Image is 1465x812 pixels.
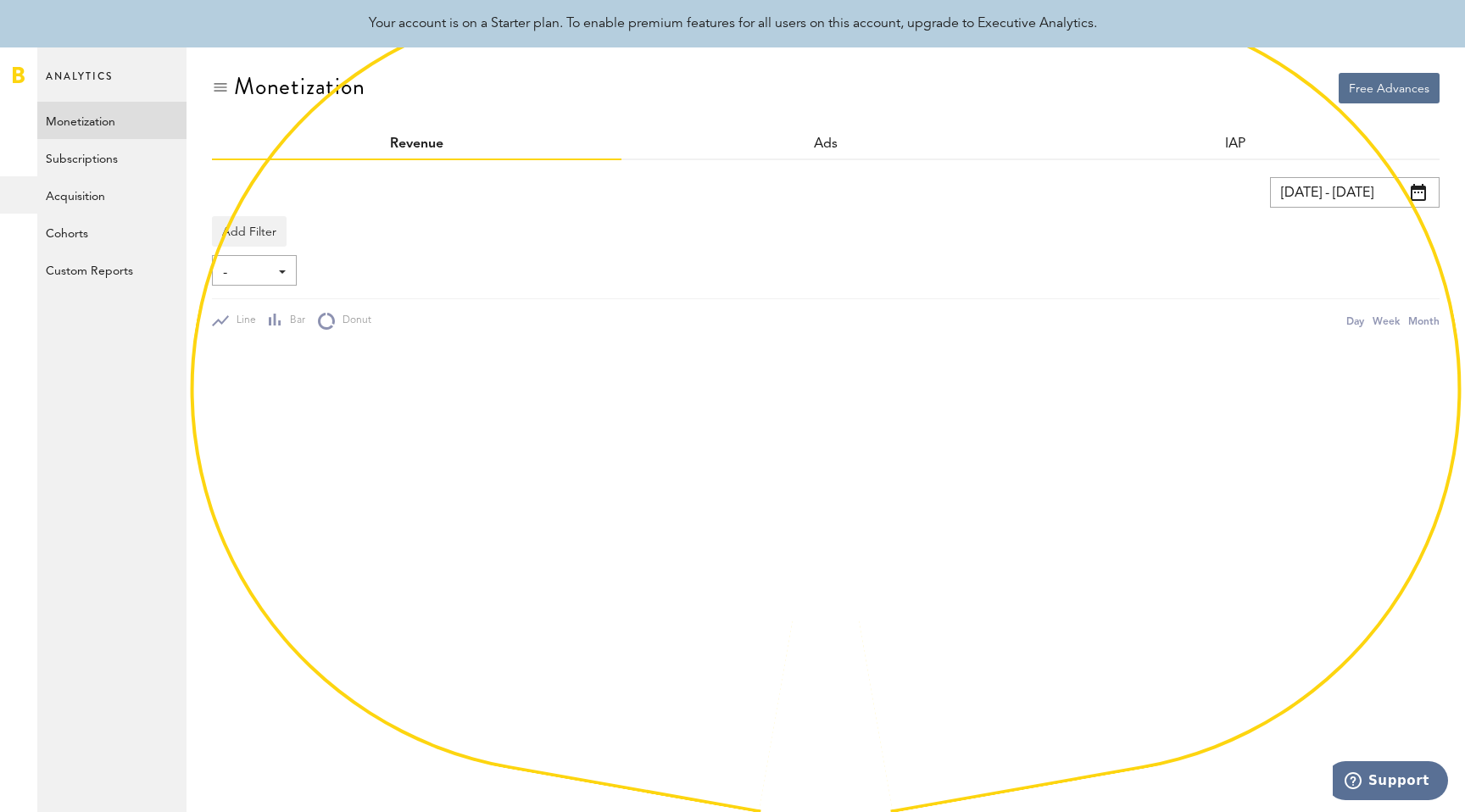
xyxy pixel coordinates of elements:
[37,214,187,251] a: Cohorts
[1333,761,1448,804] iframe: Opens a widget where you can find more information
[369,14,1097,34] div: Your account is on a Starter plan. To enable premium features for all users on this account, upgr...
[229,314,256,328] span: Line
[234,73,365,100] div: Monetization
[1339,73,1440,103] button: Free Advances
[814,137,838,151] a: Ads
[390,137,443,151] a: Revenue
[46,66,113,102] span: Analytics
[1408,312,1440,330] div: Month
[37,251,187,288] a: Custom Reports
[1373,312,1400,330] div: Week
[212,216,287,247] button: Add Filter
[1346,312,1364,330] div: Day
[223,259,269,287] span: -
[335,314,371,328] span: Donut
[37,139,187,176] a: Subscriptions
[37,102,187,139] a: Monetization
[282,314,305,328] span: Bar
[37,176,187,214] a: Acquisition
[1225,137,1245,151] a: IAP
